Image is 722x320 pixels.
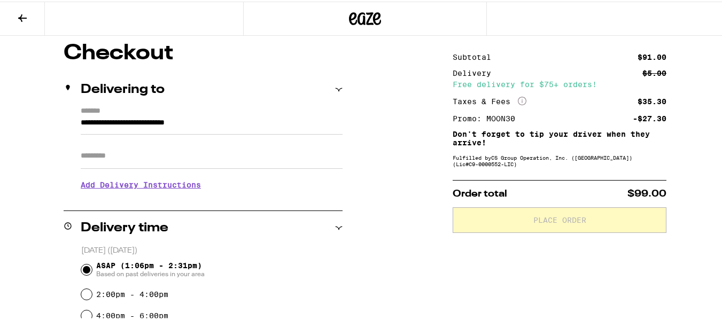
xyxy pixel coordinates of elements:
[96,310,168,318] label: 4:00pm - 6:00pm
[96,260,205,277] span: ASAP (1:06pm - 2:31pm)
[81,196,343,204] p: We'll contact you at [PHONE_NUMBER] when we arrive
[96,288,168,297] label: 2:00pm - 4:00pm
[533,215,586,222] span: Place Order
[453,95,526,105] div: Taxes & Fees
[81,220,168,233] h2: Delivery time
[81,171,343,196] h3: Add Delivery Instructions
[638,52,666,59] div: $91.00
[638,96,666,104] div: $35.30
[6,7,77,16] span: Hi. Need any help?
[453,79,666,87] div: Free delivery for $75+ orders!
[633,113,666,121] div: -$27.30
[627,188,666,197] span: $99.00
[453,188,507,197] span: Order total
[96,268,205,277] span: Based on past deliveries in your area
[64,41,343,63] h1: Checkout
[81,82,165,95] h2: Delivering to
[453,113,523,121] div: Promo: MOON30
[453,153,666,166] div: Fulfilled by CS Group Operation, Inc. ([GEOGRAPHIC_DATA]) (Lic# C9-0000552-LIC )
[81,244,343,254] p: [DATE] ([DATE])
[453,68,499,75] div: Delivery
[453,206,666,231] button: Place Order
[642,68,666,75] div: $5.00
[453,52,499,59] div: Subtotal
[453,128,666,145] p: Don't forget to tip your driver when they arrive!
